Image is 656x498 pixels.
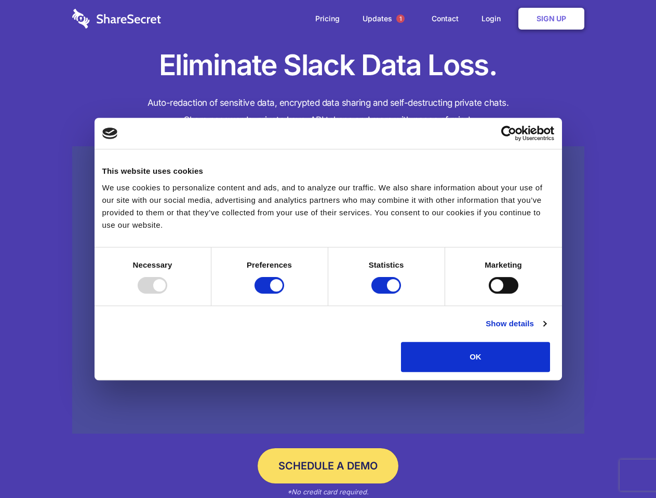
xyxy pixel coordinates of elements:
a: Wistia video thumbnail [72,146,584,434]
h4: Auto-redaction of sensitive data, encrypted data sharing and self-destructing private chats. Shar... [72,94,584,129]
a: Login [471,3,516,35]
h1: Eliminate Slack Data Loss. [72,47,584,84]
img: logo [102,128,118,139]
a: Show details [486,317,546,330]
strong: Preferences [247,260,292,269]
div: This website uses cookies [102,165,554,177]
a: Usercentrics Cookiebot - opens in a new window [463,126,554,141]
button: OK [401,342,550,372]
span: 1 [396,15,405,23]
img: logo-wordmark-white-trans-d4663122ce5f474addd5e946df7df03e33cb6a1c49d2221995e7729f52c070b2.svg [72,9,161,29]
strong: Necessary [133,260,172,269]
a: Sign Up [518,8,584,30]
strong: Marketing [485,260,522,269]
strong: Statistics [369,260,404,269]
a: Schedule a Demo [258,448,398,483]
div: We use cookies to personalize content and ads, and to analyze our traffic. We also share informat... [102,182,554,231]
a: Contact [421,3,469,35]
a: Pricing [305,3,350,35]
em: *No credit card required. [287,488,369,496]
